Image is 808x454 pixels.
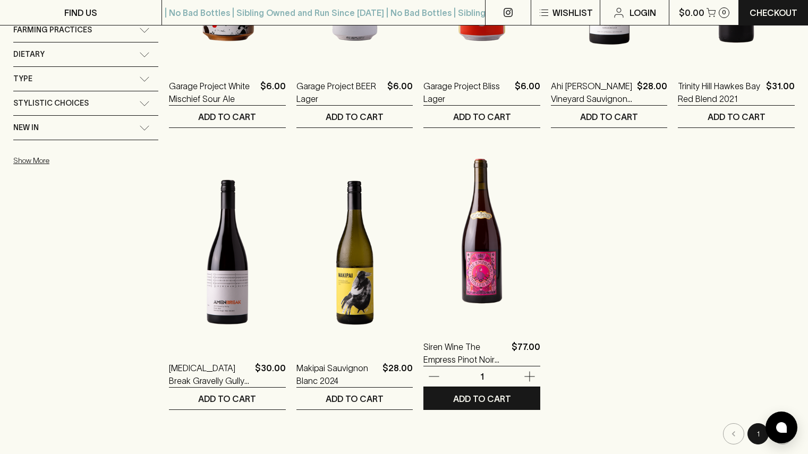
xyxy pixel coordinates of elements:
[453,392,511,405] p: ADD TO CART
[169,80,256,105] a: Garage Project White Mischief Sour Ale
[13,97,89,110] span: Stylistic Choices
[13,91,158,115] div: Stylistic Choices
[637,80,667,105] p: $28.00
[678,80,762,105] a: Trinity Hill Hawkes Bay Red Blend 2021
[423,340,507,366] a: Siren Wine The Empress Pinot Noir 2023
[776,422,787,433] img: bubble-icon
[750,6,797,19] p: Checkout
[64,6,97,19] p: FIND US
[260,80,286,105] p: $6.00
[296,388,413,409] button: ADD TO CART
[423,80,511,105] a: Garage Project Bliss Lager
[423,139,540,324] img: Siren Wine The Empress Pinot Noir 2023
[296,362,379,387] a: Makipai Sauvignon Blanc 2024
[747,423,769,444] button: page 1
[296,80,384,105] a: Garage Project BEER Lager
[13,116,158,140] div: New In
[453,110,511,123] p: ADD TO CART
[512,340,540,366] p: $77.00
[296,160,413,346] img: Makipai Sauvignon Blanc 2024
[13,150,152,172] button: Show More
[13,121,39,134] span: New In
[169,106,286,127] button: ADD TO CART
[382,362,413,387] p: $28.00
[13,48,45,61] span: Dietary
[296,106,413,127] button: ADD TO CART
[708,110,766,123] p: ADD TO CART
[255,362,286,387] p: $30.00
[13,67,158,91] div: Type
[551,106,668,127] button: ADD TO CART
[469,371,495,382] p: 1
[198,392,256,405] p: ADD TO CART
[515,80,540,105] p: $6.00
[13,72,32,85] span: Type
[326,110,384,123] p: ADD TO CART
[169,362,251,387] a: [MEDICAL_DATA] Break Gravelly Gully Central Otago Pinot Noir 2023
[326,392,384,405] p: ADD TO CART
[13,18,158,42] div: Farming Practices
[679,6,704,19] p: $0.00
[678,106,795,127] button: ADD TO CART
[551,80,633,105] a: Ahi [PERSON_NAME] Vineyard Sauvignon Blanc 2023
[580,110,638,123] p: ADD TO CART
[423,388,540,409] button: ADD TO CART
[169,388,286,409] button: ADD TO CART
[198,110,256,123] p: ADD TO CART
[552,6,593,19] p: Wishlist
[387,80,413,105] p: $6.00
[423,106,540,127] button: ADD TO CART
[13,23,92,37] span: Farming Practices
[13,42,158,66] div: Dietary
[722,10,726,15] p: 0
[766,80,795,105] p: $31.00
[630,6,656,19] p: Login
[169,423,795,444] nav: pagination navigation
[169,160,286,346] img: Amen Break Gravelly Gully Central Otago Pinot Noir 2023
